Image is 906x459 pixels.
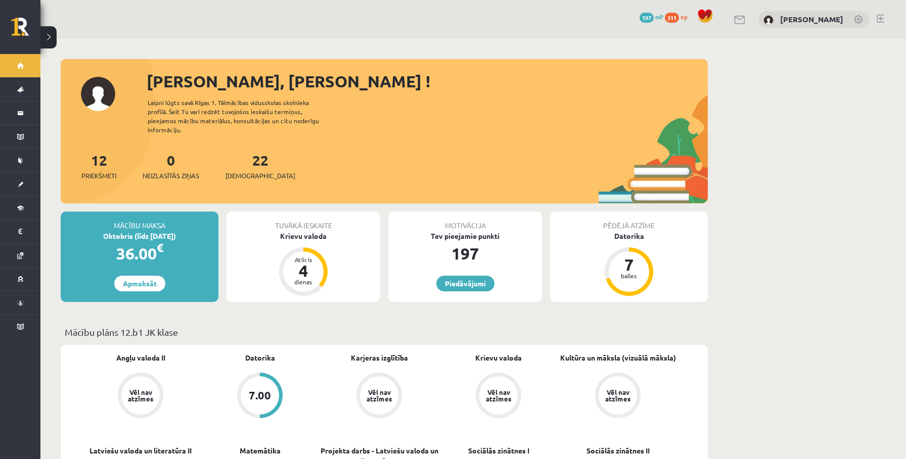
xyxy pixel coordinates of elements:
[586,445,650,456] a: Sociālās zinātnes II
[484,389,513,402] div: Vēl nav atzīmes
[65,325,704,339] p: Mācību plāns 12.b1 JK klase
[288,263,319,279] div: 4
[439,373,558,420] a: Vēl nav atzīmes
[550,231,708,241] div: Datorika
[436,276,494,291] a: Piedāvājumi
[351,352,408,363] a: Karjeras izglītība
[147,69,708,93] div: [PERSON_NAME], [PERSON_NAME] !
[665,13,679,23] span: 311
[558,373,677,420] a: Vēl nav atzīmes
[288,257,319,263] div: Atlicis
[681,13,687,21] span: xp
[81,171,116,181] span: Priekšmeti
[640,13,654,23] span: 197
[614,257,644,273] div: 7
[560,352,676,363] a: Kultūra un māksla (vizuālā māksla)
[763,15,774,25] img: Madars Fiļencovs
[114,276,165,291] a: Apmaksāt
[614,273,644,279] div: balles
[365,389,393,402] div: Vēl nav atzīmes
[116,352,165,363] a: Angļu valoda II
[11,18,40,43] a: Rīgas 1. Tālmācības vidusskola
[61,212,218,231] div: Mācību maksa
[388,231,542,241] div: Tev pieejamie punkti
[143,171,199,181] span: Neizlasītās ziņas
[604,389,632,402] div: Vēl nav atzīmes
[388,241,542,266] div: 197
[780,14,843,24] a: [PERSON_NAME]
[665,13,692,21] a: 311 xp
[550,231,708,297] a: Datorika 7 balles
[157,240,163,255] span: €
[245,352,275,363] a: Datorika
[225,171,295,181] span: [DEMOGRAPHIC_DATA]
[81,151,116,181] a: 12Priekšmeti
[475,352,522,363] a: Krievu valoda
[81,373,200,420] a: Vēl nav atzīmes
[320,373,439,420] a: Vēl nav atzīmes
[226,231,380,241] div: Krievu valoda
[226,212,380,231] div: Tuvākā ieskaite
[468,445,529,456] a: Sociālās zinātnes I
[225,151,295,181] a: 22[DEMOGRAPHIC_DATA]
[143,151,199,181] a: 0Neizlasītās ziņas
[148,98,337,134] div: Laipni lūgts savā Rīgas 1. Tālmācības vidusskolas skolnieka profilā. Šeit Tu vari redzēt tuvojošo...
[550,212,708,231] div: Pēdējā atzīme
[126,389,155,402] div: Vēl nav atzīmes
[388,212,542,231] div: Motivācija
[226,231,380,297] a: Krievu valoda Atlicis 4 dienas
[61,231,218,241] div: Oktobris (līdz [DATE])
[200,373,320,420] a: 7.00
[640,13,663,21] a: 197 mP
[655,13,663,21] span: mP
[61,241,218,266] div: 36.00
[288,279,319,285] div: dienas
[249,390,271,401] div: 7.00
[89,445,192,456] a: Latviešu valoda un literatūra II
[240,445,281,456] a: Matemātika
